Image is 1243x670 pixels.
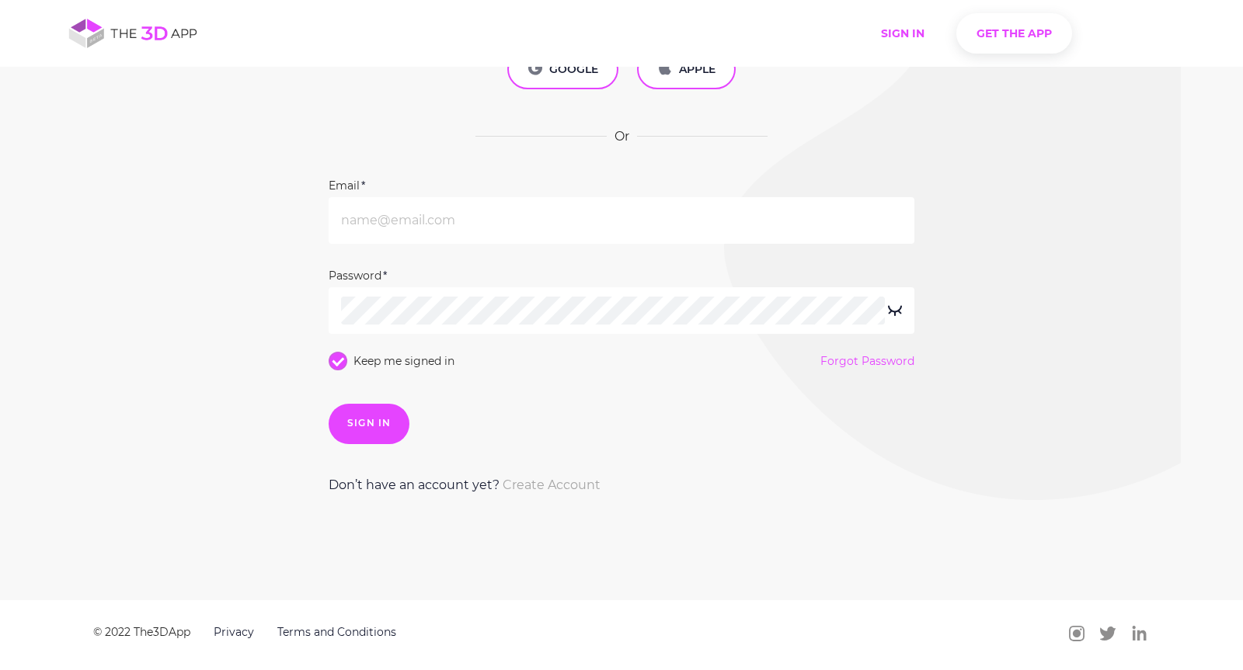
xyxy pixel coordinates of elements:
input: Email [329,197,914,244]
button: GET THE APP [956,13,1072,54]
a: Privacy [214,623,254,651]
button: SIGN IN [329,404,409,444]
p: © 2022 The3DApp [93,623,190,640]
input: Password [341,297,885,325]
span: APPLE [657,61,716,78]
label: Password [329,267,390,284]
button: SIGN IN [876,24,929,43]
span: Or [615,127,629,146]
div: SIGN IN [347,416,391,431]
span: GOOGLE [527,61,598,78]
a: Terms and Conditions [277,623,396,651]
a: Create Account [503,477,601,492]
p: Don’t have an account yet? [329,475,914,495]
button: APPLE [637,49,736,89]
span: Keep me signed in [347,352,461,370]
label: Email [329,177,368,194]
a: Forgot Password [820,352,914,404]
button: GOOGLE [507,49,618,89]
